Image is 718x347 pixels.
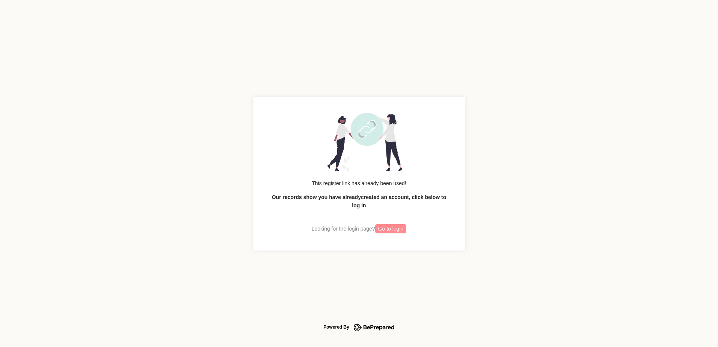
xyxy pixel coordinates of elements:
[378,225,404,233] span: Go to login
[375,224,407,233] button: Go to login
[312,179,406,187] span: This register link has already been used!
[272,194,446,208] strong: Our records show you have already created an account , click below to log in
[312,223,407,235] span: Looking for the login page?
[323,323,349,332] div: Powered By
